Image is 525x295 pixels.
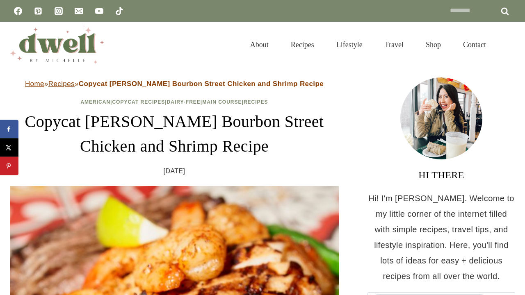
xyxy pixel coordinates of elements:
a: TikTok [111,3,128,19]
span: | | | | [80,99,268,105]
nav: Primary Navigation [239,30,497,59]
a: About [239,30,280,59]
a: Recipes [244,99,268,105]
a: Main Course [202,99,242,105]
a: Shop [415,30,452,59]
a: Facebook [10,3,26,19]
img: DWELL by michelle [10,26,104,64]
a: Lifestyle [325,30,374,59]
a: Copycat Recipes [112,99,165,105]
a: Recipes [48,80,75,88]
a: Instagram [50,3,67,19]
h3: HI THERE [367,168,515,182]
a: Contact [452,30,497,59]
a: American [80,99,110,105]
p: Hi! I'm [PERSON_NAME]. Welcome to my little corner of the internet filled with simple recipes, tr... [367,191,515,284]
time: [DATE] [164,165,185,177]
a: YouTube [91,3,107,19]
a: Recipes [280,30,325,59]
a: Pinterest [30,3,46,19]
strong: Copycat [PERSON_NAME] Bourbon Street Chicken and Shrimp Recipe [79,80,324,88]
button: View Search Form [501,38,515,52]
a: Home [25,80,44,88]
a: Email [71,3,87,19]
span: » » [25,80,324,88]
a: Dairy-Free [167,99,201,105]
h1: Copycat [PERSON_NAME] Bourbon Street Chicken and Shrimp Recipe [10,109,339,159]
a: Travel [374,30,415,59]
